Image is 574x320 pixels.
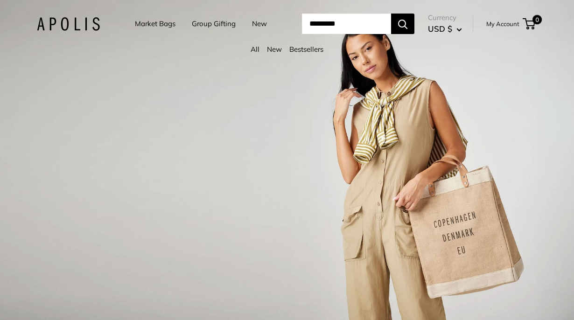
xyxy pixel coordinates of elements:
[428,21,462,36] button: USD $
[532,15,542,24] span: 0
[428,24,452,34] span: USD $
[428,11,462,24] span: Currency
[37,17,100,31] img: Apolis
[192,17,236,30] a: Group Gifting
[486,18,519,29] a: My Account
[252,17,267,30] a: New
[251,45,259,54] a: All
[135,17,175,30] a: Market Bags
[391,14,414,34] button: Search
[524,18,535,29] a: 0
[289,45,323,54] a: Bestsellers
[267,45,282,54] a: New
[302,14,391,34] input: Search...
